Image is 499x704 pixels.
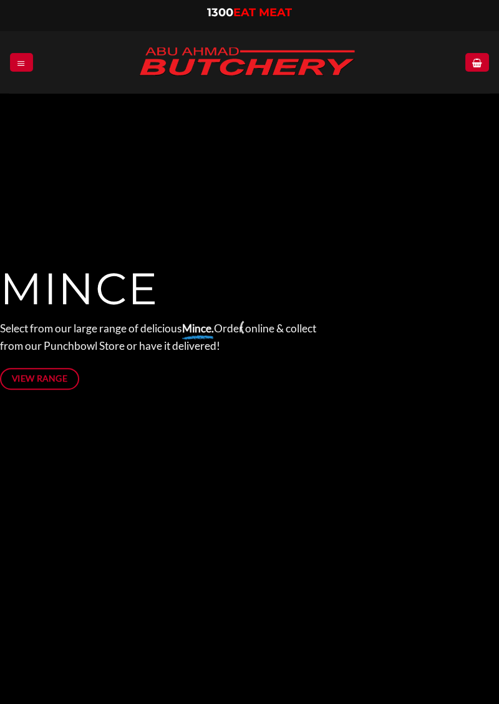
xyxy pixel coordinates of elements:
[207,6,233,19] span: 1300
[10,53,32,71] a: Menu
[77,625,422,697] img: Abu Ahmad Butchery Punchbowl
[12,372,67,385] span: View Range
[465,53,488,71] a: View cart
[233,6,292,19] span: EAT MEAT
[207,6,292,19] a: 1300EAT MEAT
[77,625,422,697] a: Abu-Ahmad-Butchery-Sydney-Online-Halal-Butcher-click and collect your meat punchbowl
[182,322,214,335] strong: Mince.
[128,39,366,86] img: Abu Ahmad Butchery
